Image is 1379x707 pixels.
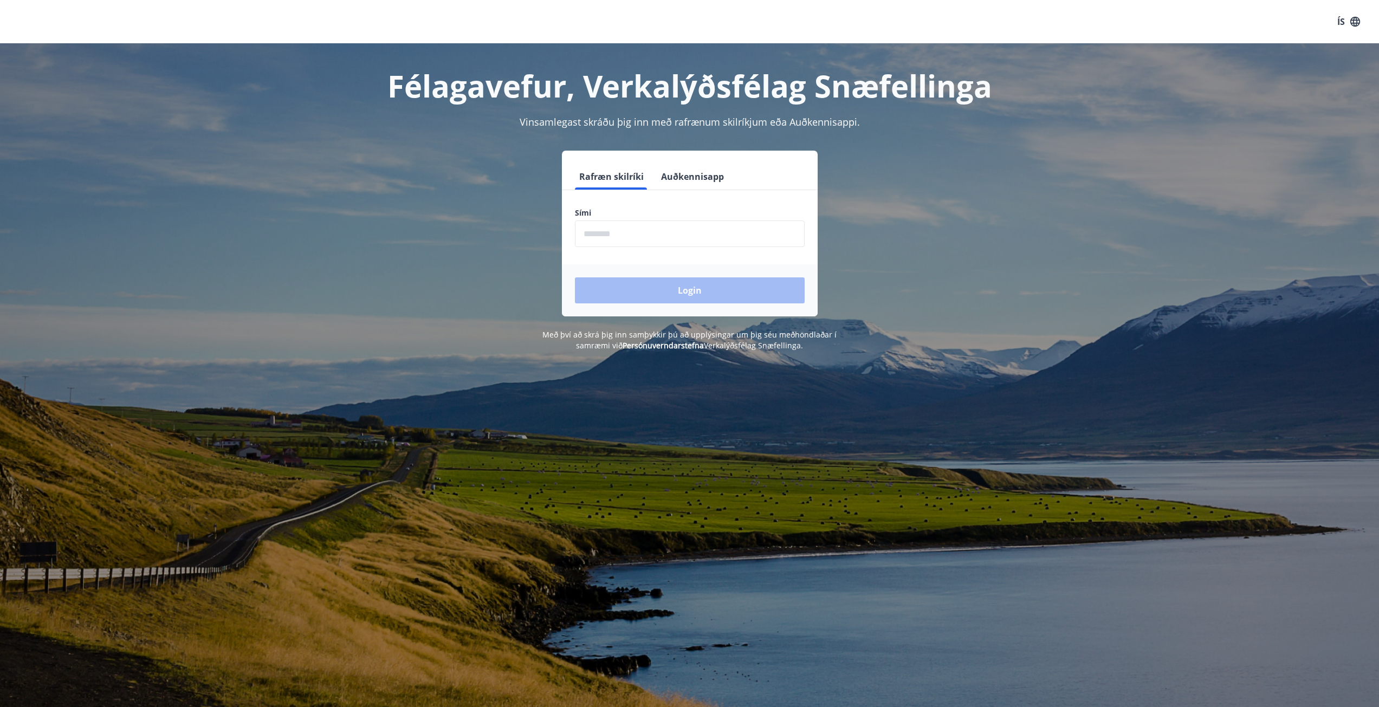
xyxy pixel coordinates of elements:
[520,115,860,128] span: Vinsamlegast skráðu þig inn með rafrænum skilríkjum eða Auðkennisappi.
[1331,12,1366,31] button: ÍS
[623,340,704,351] a: Persónuverndarstefna
[657,164,728,190] button: Auðkennisapp
[575,207,805,218] label: Sími
[575,164,648,190] button: Rafræn skilríki
[313,65,1067,106] h1: Félagavefur, Verkalýðsfélag Snæfellinga
[542,329,837,351] span: Með því að skrá þig inn samþykkir þú að upplýsingar um þig séu meðhöndlaðar í samræmi við Verkalý...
